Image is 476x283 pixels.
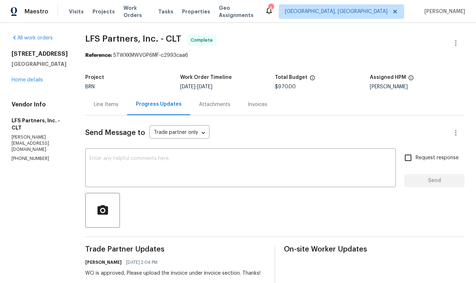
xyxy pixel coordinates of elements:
[408,75,414,84] span: The hpm assigned to this work order.
[275,84,296,89] span: $970.00
[268,4,273,12] div: 4
[370,75,406,80] h5: Assigned HPM
[310,75,315,84] span: The total cost of line items that have been proposed by Opendoor. This sum includes line items th...
[12,35,53,41] a: All work orders
[85,270,260,277] div: WO is approved, Please upload the invoice under invoice section. Thanks!
[12,156,68,162] p: [PHONE_NUMBER]
[285,8,388,15] span: [GEOGRAPHIC_DATA], [GEOGRAPHIC_DATA]
[85,75,104,80] h5: Project
[370,84,465,89] div: [PERSON_NAME]
[284,246,464,253] span: On-site Worker Updates
[182,8,210,15] span: Properties
[180,84,212,89] span: -
[416,154,459,162] span: Request response
[12,77,43,83] a: Home details
[12,60,68,68] h5: [GEOGRAPHIC_DATA]
[191,37,216,44] span: Complete
[25,8,48,15] span: Maestro
[69,8,84,15] span: Visits
[180,84,195,89] span: [DATE]
[421,8,465,15] span: [PERSON_NAME]
[12,134,68,153] p: [PERSON_NAME][EMAIL_ADDRESS][DOMAIN_NAME]
[199,101,230,108] div: Attachments
[85,129,145,136] span: Send Message to
[150,127,209,139] div: Trade partner only
[248,101,267,108] div: Invoices
[124,4,150,19] span: Work Orders
[197,84,212,89] span: [DATE]
[275,75,307,80] h5: Total Budget
[85,52,464,59] div: 5TWXKMWVGP6MF-c2993caa6
[85,34,181,43] span: LFS Partners, Inc. - CLT
[136,101,182,108] div: Progress Updates
[94,101,118,108] div: Line Items
[85,53,112,58] b: Reference:
[85,259,122,266] h6: [PERSON_NAME]
[85,84,95,89] span: BRN
[126,259,157,266] span: [DATE] 2:04 PM
[92,8,115,15] span: Projects
[12,117,68,131] h5: LFS Partners, Inc. - CLT
[12,50,68,58] h2: [STREET_ADDRESS]
[180,75,232,80] h5: Work Order Timeline
[219,4,256,19] span: Geo Assignments
[12,101,68,108] h4: Vendor Info
[158,9,173,14] span: Tasks
[85,246,266,253] span: Trade Partner Updates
